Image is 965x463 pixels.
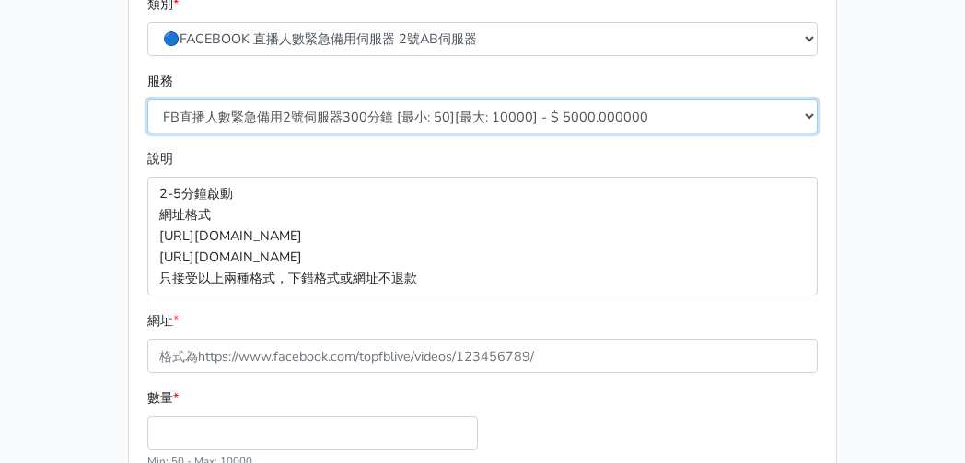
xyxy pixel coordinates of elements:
label: 網址 [147,310,179,331]
label: 說明 [147,148,173,169]
p: 2-5分鐘啟動 網址格式 [URL][DOMAIN_NAME] [URL][DOMAIN_NAME] 只接受以上兩種格式，下錯格式或網址不退款 [147,177,818,295]
label: 服務 [147,71,173,92]
label: 數量 [147,388,179,409]
input: 格式為https://www.facebook.com/topfblive/videos/123456789/ [147,339,818,373]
